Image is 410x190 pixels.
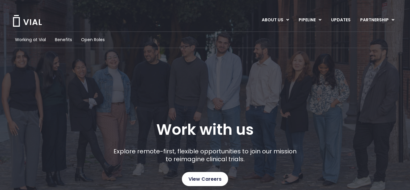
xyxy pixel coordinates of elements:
[294,15,326,25] a: PIPELINEMenu Toggle
[81,37,105,43] a: Open Roles
[257,15,294,25] a: ABOUT USMenu Toggle
[326,15,355,25] a: UPDATES
[55,37,72,43] a: Benefits
[182,172,228,186] a: View Careers
[188,175,222,183] span: View Careers
[15,37,46,43] a: Working at Vial
[156,121,254,138] h1: Work with us
[355,15,399,25] a: PARTNERSHIPMenu Toggle
[12,15,42,27] img: Vial Logo
[111,147,299,163] p: Explore remote-first, flexible opportunities to join our mission to reimagine clinical trials.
